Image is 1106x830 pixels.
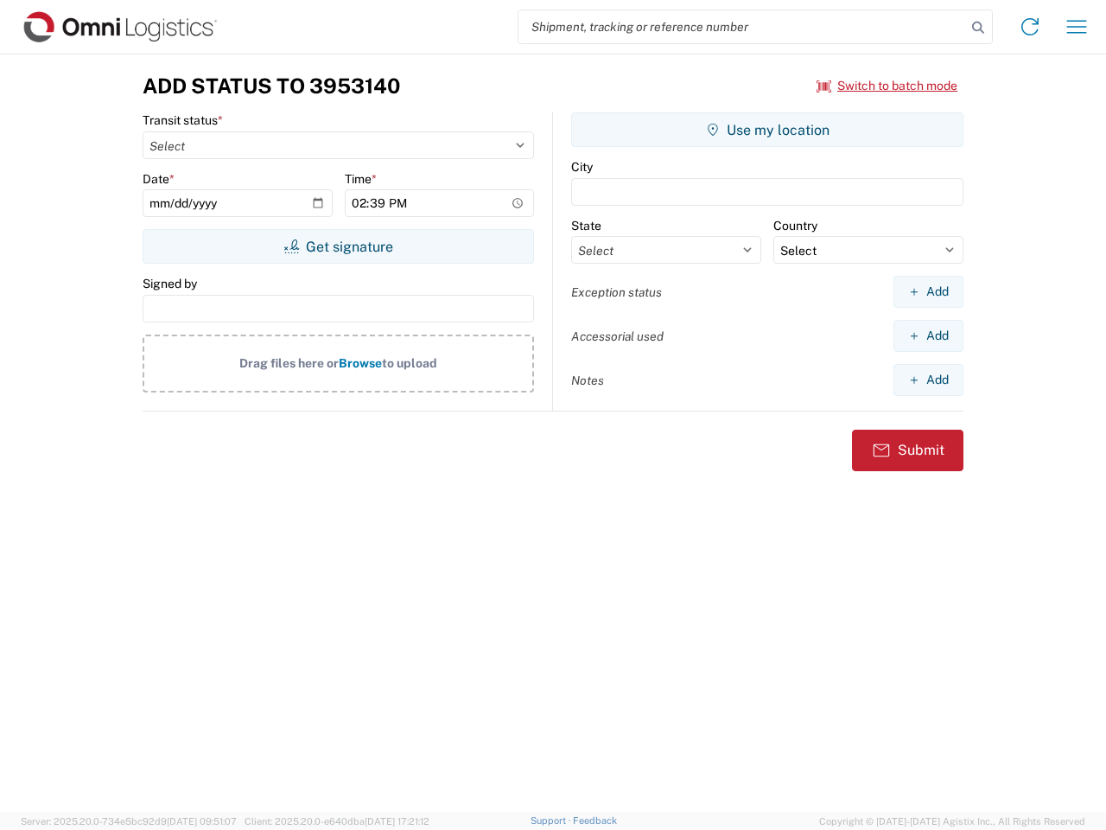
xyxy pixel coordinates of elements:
[571,373,604,388] label: Notes
[21,816,237,827] span: Server: 2025.20.0-734e5bc92d9
[852,430,963,471] button: Submit
[531,815,574,826] a: Support
[239,356,339,370] span: Drag files here or
[571,329,664,344] label: Accessorial used
[167,816,237,827] span: [DATE] 09:51:07
[143,171,175,187] label: Date
[143,112,223,128] label: Transit status
[893,276,963,308] button: Add
[573,815,617,826] a: Feedback
[571,159,593,175] label: City
[893,364,963,396] button: Add
[571,218,601,233] label: State
[143,229,534,264] button: Get signature
[382,356,437,370] span: to upload
[571,112,963,147] button: Use my location
[819,814,1085,829] span: Copyright © [DATE]-[DATE] Agistix Inc., All Rights Reserved
[143,73,400,99] h3: Add Status to 3953140
[245,816,429,827] span: Client: 2025.20.0-e640dba
[571,284,662,300] label: Exception status
[143,276,197,291] label: Signed by
[365,816,429,827] span: [DATE] 17:21:12
[773,218,817,233] label: Country
[518,10,966,43] input: Shipment, tracking or reference number
[893,320,963,352] button: Add
[345,171,377,187] label: Time
[817,72,957,100] button: Switch to batch mode
[339,356,382,370] span: Browse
